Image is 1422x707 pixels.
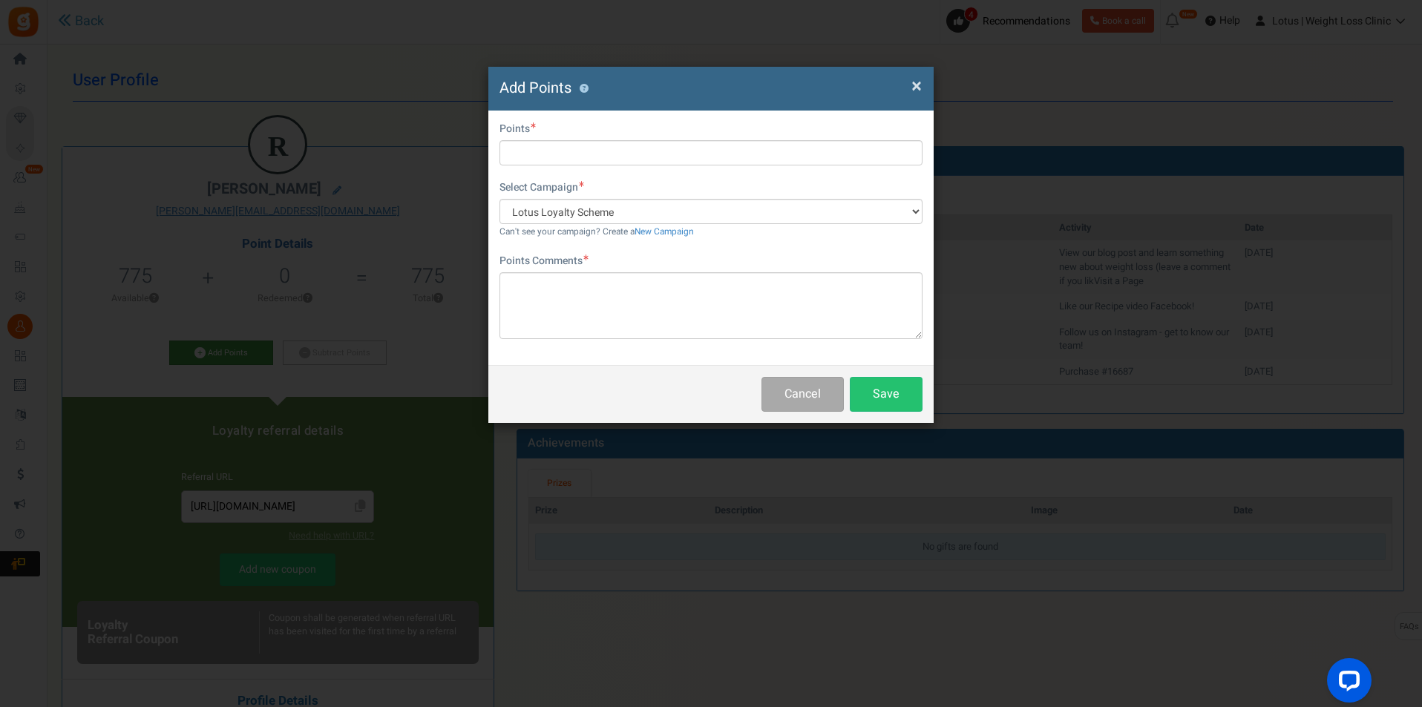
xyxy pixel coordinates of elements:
label: Points Comments [499,254,589,269]
label: Points [499,122,536,137]
span: × [911,72,922,100]
button: ? [579,84,589,93]
button: Cancel [761,377,844,412]
label: Select Campaign [499,180,584,195]
small: Can't see your campaign? Create a [499,226,694,238]
a: New Campaign [635,226,694,238]
button: Save [850,377,923,412]
span: Add Points [499,77,571,99]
